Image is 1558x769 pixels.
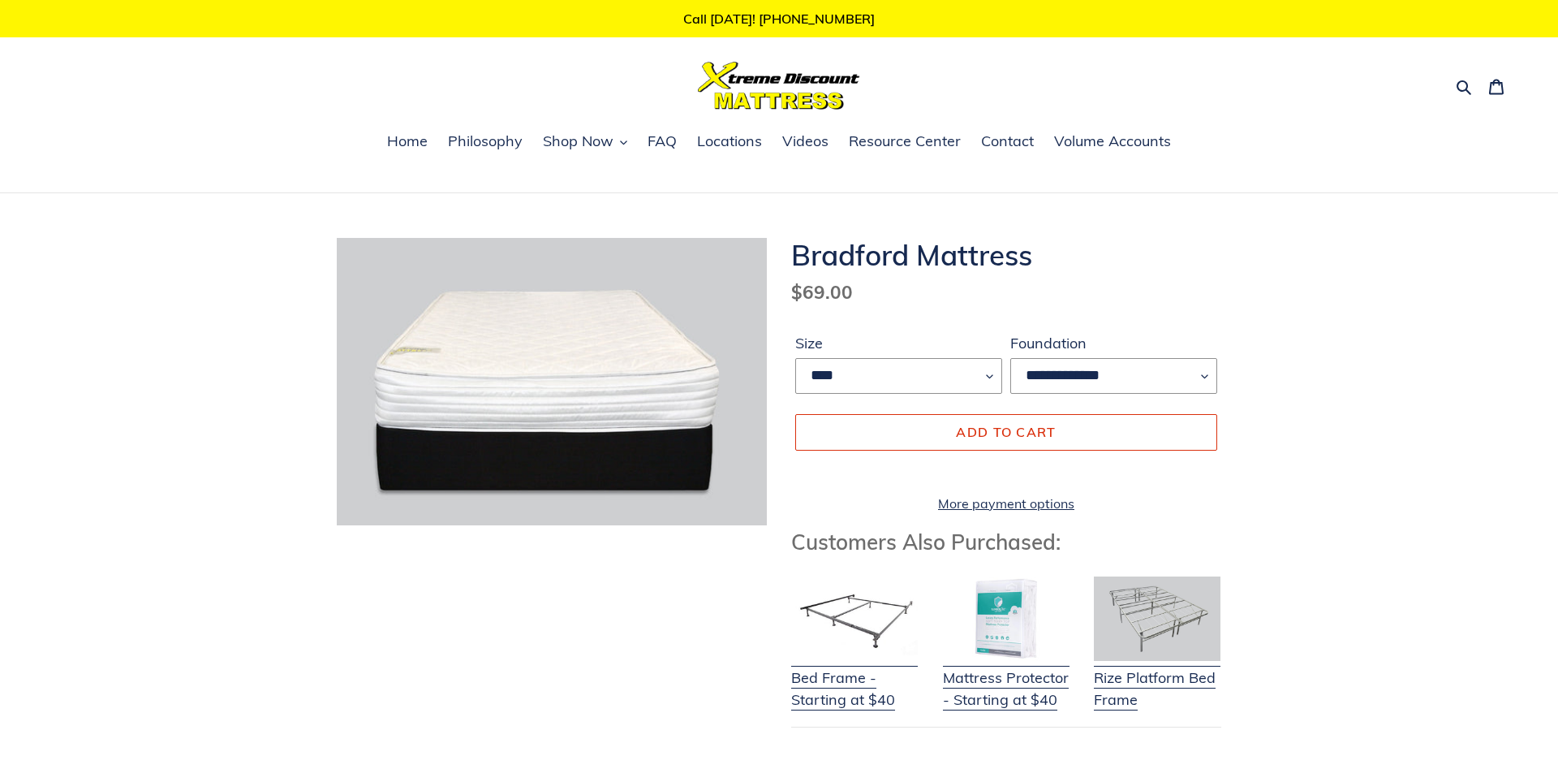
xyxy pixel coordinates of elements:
a: More payment options [795,494,1217,513]
span: Volume Accounts [1054,132,1171,151]
h3: Customers Also Purchased: [791,529,1221,555]
span: Home [387,132,428,151]
h1: Bradford Mattress [791,238,1221,272]
a: Volume Accounts [1046,130,1179,154]
span: Shop Now [543,132,613,151]
a: Bed Frame - Starting at $40 [791,646,918,711]
a: Resource Center [841,130,969,154]
span: Contact [981,132,1034,151]
a: Mattress Protector - Starting at $40 [943,646,1070,711]
img: Mattress Protector [943,577,1070,661]
a: Rize Platform Bed Frame [1094,646,1220,711]
img: Xtreme Discount Mattress [698,62,860,110]
img: Adjustable Base [1094,577,1220,661]
a: Videos [774,130,837,154]
span: Resource Center [849,132,961,151]
button: Shop Now [535,130,635,154]
button: Add to cart [795,414,1217,450]
a: Locations [689,130,770,154]
span: FAQ [648,132,677,151]
label: Size [795,332,1002,354]
a: Home [379,130,436,154]
a: FAQ [639,130,685,154]
span: $69.00 [791,280,853,304]
span: Videos [782,132,828,151]
label: Foundation [1010,332,1217,354]
a: Philosophy [440,130,531,154]
span: Add to cart [956,424,1056,440]
span: Locations [697,132,762,151]
img: Bed Frame [791,577,918,661]
a: Contact [973,130,1042,154]
span: Philosophy [448,132,523,151]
